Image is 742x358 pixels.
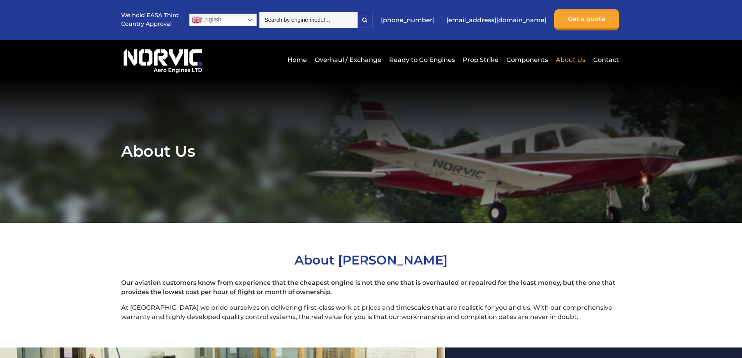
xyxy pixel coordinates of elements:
a: [EMAIL_ADDRESS][DOMAIN_NAME] [442,11,550,30]
a: Overhaul / Exchange [313,50,383,69]
h1: About Us [121,141,621,160]
strong: Our aviation customers know from experience that the cheapest engine is not the one that is overh... [121,279,615,296]
img: Norvic Aero Engines logo [121,46,204,74]
input: Search by engine model… [259,12,357,28]
a: Ready to Go Engines [387,50,457,69]
a: About Us [554,50,587,69]
a: Home [286,50,309,69]
a: [PHONE_NUMBER] [377,11,439,30]
a: English [189,14,257,26]
a: Prop Strike [461,50,501,69]
img: en [192,15,201,25]
a: Components [504,50,550,69]
a: Get a quote [554,9,619,30]
p: We hold EASA Third Country Approval [121,11,180,28]
p: At [GEOGRAPHIC_DATA] we pride ourselves on delivering first-class work at prices and timescales t... [121,303,621,322]
span: About [PERSON_NAME] [294,252,448,268]
a: Contact [591,50,619,69]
